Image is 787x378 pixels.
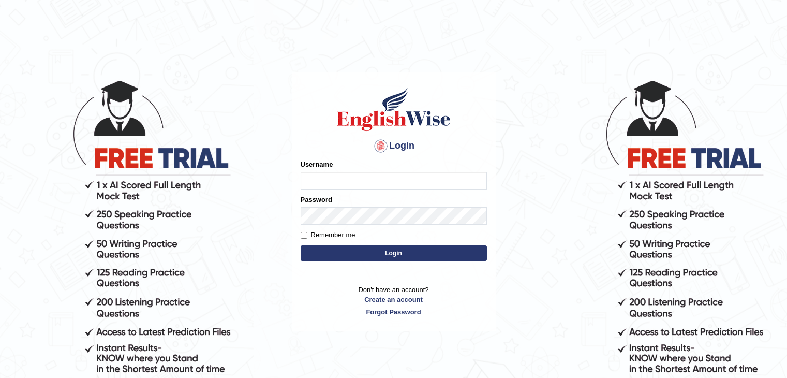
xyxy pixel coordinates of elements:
h4: Login [301,138,487,154]
label: Remember me [301,230,355,240]
a: Forgot Password [301,307,487,317]
label: Password [301,195,332,205]
input: Remember me [301,232,307,239]
img: Logo of English Wise sign in for intelligent practice with AI [335,86,453,133]
label: Username [301,159,333,169]
a: Create an account [301,295,487,304]
button: Login [301,245,487,261]
p: Don't have an account? [301,285,487,317]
